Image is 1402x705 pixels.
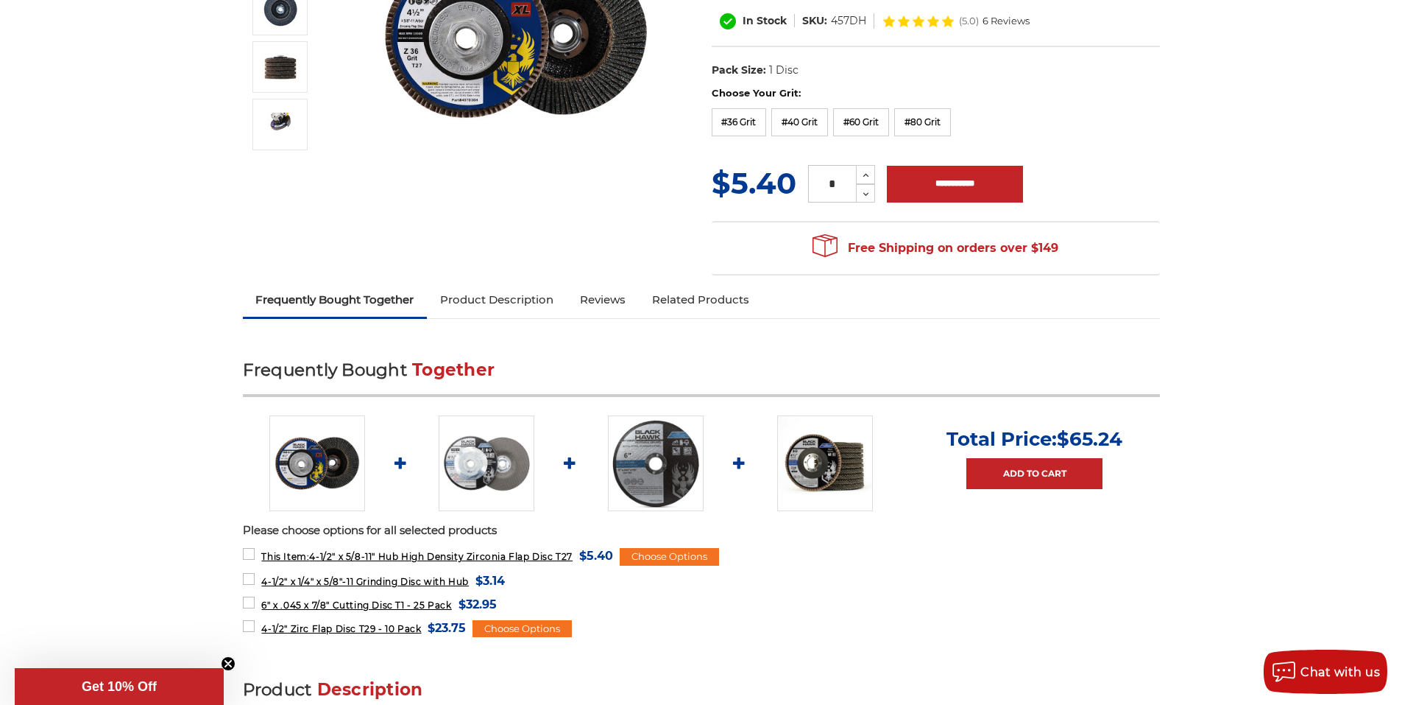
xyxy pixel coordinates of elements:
a: Frequently Bought Together [243,284,428,316]
span: 6" x .045 x 7/8" Cutting Disc T1 - 25 Pack [261,600,451,611]
span: Free Shipping on orders over $149 [812,234,1058,263]
dd: 1 Disc [769,63,799,78]
p: Total Price: [946,427,1122,451]
span: $65.24 [1057,427,1122,451]
span: Frequently Bought [243,359,407,380]
div: Get 10% OffClose teaser [15,668,224,705]
span: $32.95 [459,594,497,614]
span: $5.40 [579,546,613,566]
span: Together [412,359,495,380]
a: Related Products [639,284,762,316]
button: Chat with us [1264,650,1387,694]
span: Description [317,679,423,700]
img: high density flap disc with screw hub [269,415,365,511]
dt: SKU: [802,13,827,29]
a: Product Description [427,284,567,316]
span: $23.75 [428,618,466,638]
a: Add to Cart [966,458,1102,489]
p: Please choose options for all selected products [243,522,1160,539]
span: In Stock [743,14,787,27]
label: Choose Your Grit: [712,86,1160,101]
span: 6 Reviews [983,16,1030,26]
span: 4-1/2" x 1/4" x 5/8"-11 Grinding Disc with Hub [261,576,469,587]
img: 4-1/2" x 5/8-11" Hub High Density Zirconia Flap Disc T27 [262,113,299,137]
a: Reviews [567,284,639,316]
img: 4-1/2" x 5/8-11" Hub High Density Zirconia Flap Disc T27 [262,49,299,85]
span: 4-1/2" x 5/8-11" Hub High Density Zirconia Flap Disc T27 [261,551,573,562]
span: (5.0) [959,16,979,26]
div: Choose Options [472,620,572,638]
span: 4-1/2" Zirc Flap Disc T29 - 10 Pack [261,623,421,634]
dt: Pack Size: [712,63,766,78]
span: Product [243,679,312,700]
span: $3.14 [475,571,505,591]
span: Chat with us [1300,665,1380,679]
strong: This Item: [261,551,309,562]
dd: 457DH [831,13,866,29]
span: Get 10% Off [82,679,157,694]
div: Choose Options [620,548,719,566]
button: Close teaser [221,656,236,671]
span: $5.40 [712,165,796,201]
